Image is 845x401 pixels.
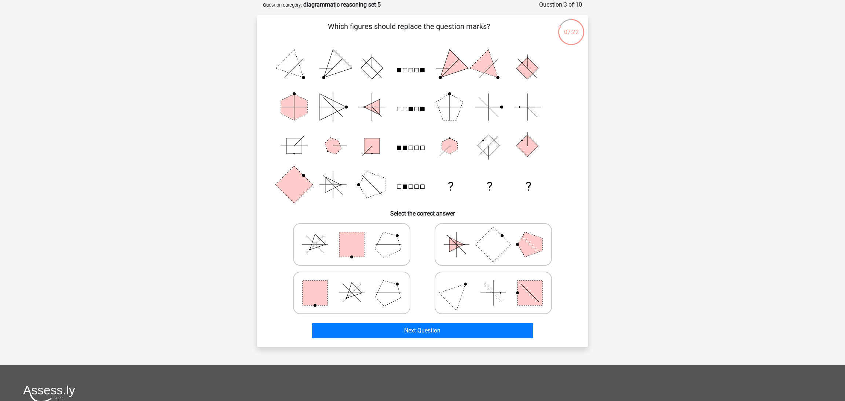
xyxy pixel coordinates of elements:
[263,2,302,8] small: Question category:
[557,18,585,37] div: 07:22
[526,179,531,194] text: ?
[312,323,534,338] button: Next Question
[487,179,493,194] text: ?
[303,1,381,8] strong: diagrammatic reasoning set 5
[269,204,576,217] h6: Select the correct answer
[448,179,454,194] text: ?
[269,21,549,43] p: Which figures should replace the question marks?
[539,0,582,9] div: Question 3 of 10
